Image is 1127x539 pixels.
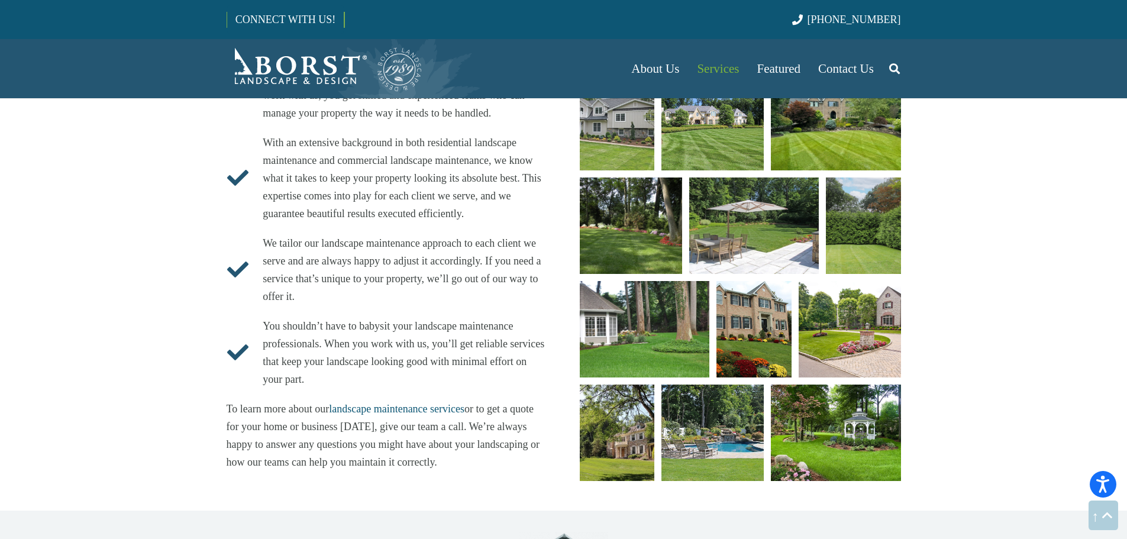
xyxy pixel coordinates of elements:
[227,400,548,471] p: To learn more about our or to get a quote for your home or business [DATE], give our team a call....
[227,5,344,34] a: CONNECT WITH US!
[263,317,547,388] p: You shouldn’t have to babysit your landscape maintenance professionals. When you work with us, yo...
[580,385,655,481] a: spring-lawn-care-tips
[263,234,547,305] p: We tailor our landscape maintenance approach to each client we serve and are always happy to adju...
[799,281,901,377] a: backyard-1
[580,75,655,171] a: mulching-services-near-me
[716,281,792,377] a: This front yard is bursting with vibrant fall colors, highlighted by an abundance of beautiful mu...
[661,75,764,171] a: IMG_7723 (1)
[227,45,423,92] a: Borst-Logo
[808,14,901,25] span: [PHONE_NUMBER]
[329,403,464,415] a: landscape maintenance services
[748,39,809,98] a: Featured
[631,62,679,76] span: About Us
[792,14,900,25] a: [PHONE_NUMBER]
[809,39,883,98] a: Contact Us
[771,385,900,481] a: biodiverse-lawn
[757,62,800,76] span: Featured
[818,62,874,76] span: Contact Us
[1089,501,1118,530] a: Back to top
[263,134,547,222] p: With an extensive background in both residential landscape maintenance and commercial landscape m...
[697,62,739,76] span: Services
[688,39,748,98] a: Services
[661,385,764,481] a: This backyard features a luxurious pool with a breathtaking waterfall, surrounded by lush plantin...
[622,39,688,98] a: About Us
[883,54,906,83] a: Search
